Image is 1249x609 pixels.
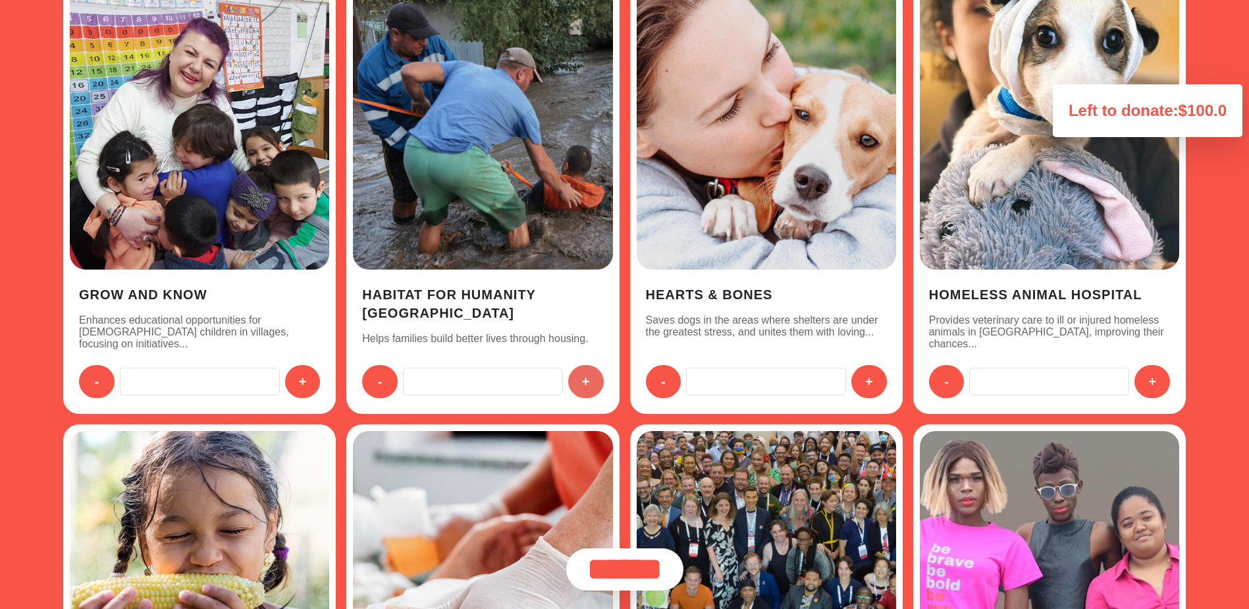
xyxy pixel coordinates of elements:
[285,365,321,398] button: +
[362,365,398,398] button: -
[1134,365,1170,398] button: +
[79,314,320,349] p: Enhances educational opportunities for [DEMOGRAPHIC_DATA] children in villages, focusing on initi...
[646,365,681,398] button: -
[646,314,887,349] p: Saves dogs in the areas where shelters are under the greatest stress, and unites them with loving...
[362,285,603,322] h3: Habitat for Humanity [GEOGRAPHIC_DATA]
[929,285,1170,304] h3: Homeless Animal Hospital
[646,285,887,304] h3: Hearts & Bones
[79,365,115,398] button: -
[568,365,604,398] button: +
[79,285,320,304] h3: Grow and Know
[929,365,965,398] button: -
[362,333,603,349] p: Helps families build better lives through housing.
[851,365,887,398] button: +
[929,314,1170,349] p: Provides veterinary care to ill or injured homeless animals in [GEOGRAPHIC_DATA], improving their...
[1053,84,1242,137] div: Left to donate:
[1179,101,1227,119] span: $100.0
